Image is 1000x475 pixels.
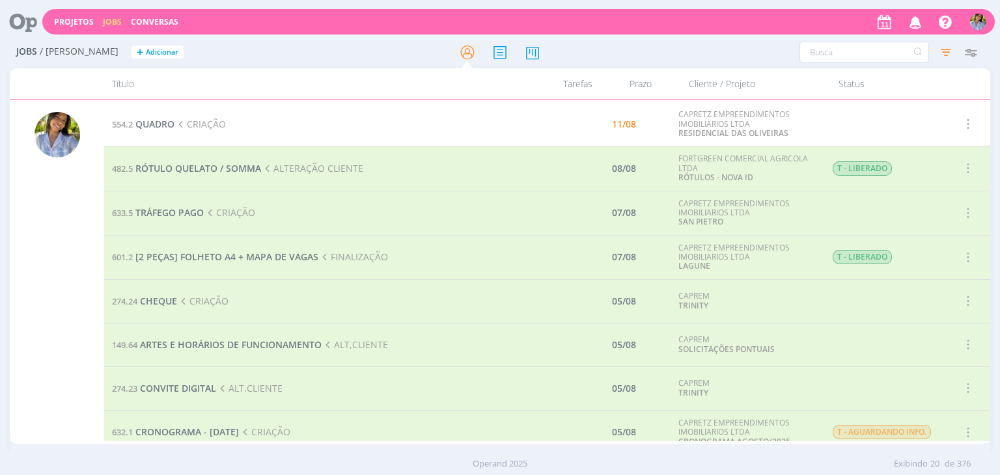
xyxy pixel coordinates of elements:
div: Tarefas [522,68,600,99]
span: de [945,457,954,470]
span: CRIAÇÃO [174,118,225,130]
div: Título [104,68,521,99]
span: QUADRO [135,118,174,130]
a: TRINITY [678,387,708,398]
a: 482.5RÓTULO QUELATO / SOMMA [112,162,261,174]
a: 632.1CRONOGRAMA - [DATE] [112,426,239,438]
a: CRONOGRAMA AGOSTO/2025 [678,436,790,447]
a: 633.5TRÁFEGO PAGO [112,206,204,219]
span: ALT,CLIENTE [322,338,387,351]
span: 633.5 [112,207,133,219]
button: A [969,10,987,33]
span: ALT.CLIENTE [216,382,282,394]
a: 274.24CHEQUE [112,295,177,307]
span: T - LIBERADO [833,161,892,176]
span: CHEQUE [140,295,177,307]
span: Exibindo [894,457,928,470]
div: 11/08 [612,120,636,129]
span: 20 [930,457,939,470]
button: Projetos [50,17,98,27]
a: 554.2QUADRO [112,118,174,130]
a: 149.64ARTES E HORÁRIOS DE FUNCIONAMENTO [112,338,322,351]
span: / [PERSON_NAME] [40,46,118,57]
span: TRÁFEGO PAGO [135,206,204,219]
button: Conversas [127,17,182,27]
span: ARTES E HORÁRIOS DE FUNCIONAMENTO [140,338,322,351]
span: 149.64 [112,339,137,351]
input: Busca [799,42,929,62]
span: 274.24 [112,295,137,307]
div: 07/08 [612,208,636,217]
a: Conversas [131,16,178,27]
span: 482.5 [112,163,133,174]
div: 05/08 [612,384,636,393]
span: T - LIBERADO [833,250,892,264]
a: RESIDENCIAL DAS OLIVEIRAS [678,128,788,139]
div: FORTGREEN COMERCIAL AGRICOLA LTDA [678,154,812,182]
a: Projetos [54,16,94,27]
a: LAGUNE [678,260,710,271]
div: Status [831,68,941,99]
img: A [970,14,986,30]
button: Jobs [99,17,126,27]
div: CAPREM [678,335,812,354]
div: CAPRETZ EMPREENDIMENTOS IMOBILIARIOS LTDA [678,199,812,227]
span: 554.2 [112,118,133,130]
span: Adicionar [146,48,178,57]
div: CAPRETZ EMPREENDIMENTOS IMOBILIARIOS LTDA [678,418,812,446]
div: 05/08 [612,428,636,437]
span: 376 [957,457,971,470]
div: 05/08 [612,297,636,306]
div: 07/08 [612,252,636,262]
span: CONVITE DIGITAL [140,382,216,394]
span: FINALIZAÇÃO [318,251,387,263]
a: SOLICITAÇÕES PONTUAIS [678,344,775,355]
span: CRIAÇÃO [204,206,255,219]
span: CRONOGRAMA - [DATE] [135,426,239,438]
div: CAPREM [678,292,812,310]
span: CRIAÇÃO [177,295,228,307]
span: T - AGUARDANDO INFO. [833,425,931,439]
span: Jobs [16,46,37,57]
span: [2 PEÇAS] FOLHETO A4 + MAPA DE VAGAS [135,251,318,263]
span: RÓTULO QUELATO / SOMMA [135,162,261,174]
div: Prazo [600,68,681,99]
span: + [137,46,143,59]
a: RÓTULOS - NOVA ID [678,172,753,183]
a: Jobs [103,16,122,27]
div: 08/08 [612,164,636,173]
div: CAPRETZ EMPREENDIMENTOS IMOBILIARIOS LTDA [678,243,812,271]
span: ALTERAÇÃO CLIENTE [261,162,363,174]
div: Cliente / Projeto [681,68,831,99]
a: 274.23CONVITE DIGITAL [112,382,216,394]
a: SAN PIETRO [678,216,723,227]
span: 632.1 [112,426,133,438]
a: TRINITY [678,300,708,311]
div: CAPRETZ EMPREENDIMENTOS IMOBILIARIOS LTDA [678,110,812,138]
a: 601.2[2 PEÇAS] FOLHETO A4 + MAPA DE VAGAS [112,251,318,263]
div: CAPREM [678,379,812,398]
button: +Adicionar [132,46,184,59]
span: CRIAÇÃO [239,426,290,438]
div: 05/08 [612,340,636,349]
span: 274.23 [112,383,137,394]
img: A [35,112,80,157]
span: 601.2 [112,251,133,263]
